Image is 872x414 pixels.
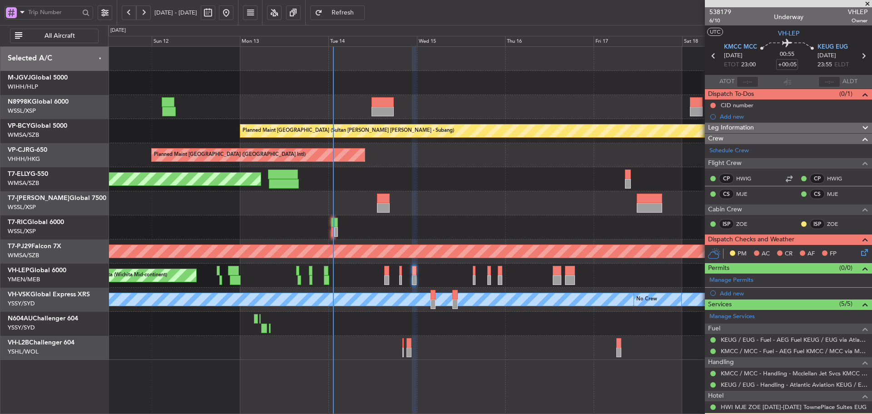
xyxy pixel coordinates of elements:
[708,357,734,368] span: Handling
[8,171,30,177] span: T7-ELLY
[721,347,867,355] a: KMCC / MCC - Fuel - AEG Fuel KMCC / MCC via MJS (EJ Asia Only)
[721,369,867,377] a: KMCC / MCC - Handling - Mcclellan Jet Svcs KMCC / MCC
[737,76,758,87] input: --:--
[839,89,852,99] span: (0/1)
[152,36,240,47] div: Sun 12
[720,289,867,297] div: Add new
[417,36,505,47] div: Wed 15
[8,315,33,322] span: N604AU
[708,299,732,310] span: Services
[8,324,35,332] a: YSSY/SYD
[848,7,867,17] span: VHLEP
[28,5,79,19] input: Trip Number
[8,299,35,308] a: YSSY/SYD
[8,83,38,91] a: WIHH/HLP
[774,12,803,22] div: Underway
[8,131,39,139] a: WMSA/SZB
[8,195,69,201] span: T7-[PERSON_NAME]
[810,219,825,229] div: ISP
[8,99,32,105] span: N8998K
[810,189,825,199] div: CS
[724,60,739,70] span: ETOT
[8,155,40,163] a: VHHH/HKG
[10,29,99,43] button: All Aircraft
[8,75,31,81] span: M-JGVJ
[736,175,757,183] a: HWIG
[682,36,771,47] div: Sat 18
[707,28,723,36] button: UTC
[780,50,794,59] span: 00:55
[721,381,867,389] a: KEUG / EUG - Handling - Atlantic Aviation KEUG / EUG
[721,336,867,344] a: KEUG / EUG - Fuel - AEG Fuel KEUG / EUG via Atlantic ([GEOGRAPHIC_DATA] Only)
[310,5,365,20] button: Refresh
[708,134,723,144] span: Crew
[8,275,40,284] a: YMEN/MEB
[8,243,31,249] span: T7-PJ29
[324,10,362,16] span: Refresh
[736,220,757,228] a: ZOE
[827,175,847,183] a: HWIG
[719,219,734,229] div: ISP
[8,315,78,322] a: N604AUChallenger 604
[721,403,867,411] a: HWI MJE ZOE [DATE]-[DATE] TownePlace Suites EUG
[328,36,417,47] div: Tue 14
[8,227,36,235] a: WSSL/XSP
[709,146,749,155] a: Schedule Crew
[720,113,867,120] div: Add new
[817,51,836,60] span: [DATE]
[8,219,27,225] span: T7-RIC
[8,203,36,211] a: WSSL/XSP
[708,89,754,100] span: Dispatch To-Dos
[8,99,69,105] a: N8998KGlobal 6000
[839,299,852,309] span: (5/5)
[719,189,734,199] div: CS
[110,27,126,35] div: [DATE]
[724,43,757,52] span: KMCC MCC
[721,101,753,109] div: CID number
[8,171,48,177] a: T7-ELLYG-550
[708,391,723,401] span: Hotel
[808,249,815,259] span: AF
[8,123,30,129] span: VP-BCY
[8,348,39,356] a: YSHL/WOL
[8,267,30,274] span: VH-LEP
[736,190,757,198] a: MJE
[827,220,847,228] a: ZOE
[636,293,657,306] div: No Crew
[708,263,729,274] span: Permits
[785,249,793,259] span: CR
[708,158,742,169] span: Flight Crew
[8,179,39,187] a: WMSA/SZB
[24,33,95,39] span: All Aircraft
[827,190,847,198] a: MJE
[8,243,61,249] a: T7-PJ29Falcon 7X
[708,324,720,334] span: Fuel
[240,36,328,47] div: Mon 13
[834,60,849,70] span: ELDT
[778,29,799,38] span: VH-LEP
[810,174,825,184] div: CP
[594,36,682,47] div: Fri 17
[719,77,734,86] span: ATOT
[8,147,30,153] span: VP-CJR
[708,123,754,133] span: Leg Information
[708,205,742,215] span: Cabin Crew
[154,148,306,162] div: Planned Maint [GEOGRAPHIC_DATA] ([GEOGRAPHIC_DATA] Intl)
[724,51,743,60] span: [DATE]
[839,263,852,273] span: (0/0)
[8,75,68,81] a: M-JGVJGlobal 5000
[817,43,848,52] span: KEUG EUG
[830,249,837,259] span: FP
[8,195,106,201] a: T7-[PERSON_NAME]Global 7500
[842,77,857,86] span: ALDT
[709,276,753,285] a: Manage Permits
[8,291,30,298] span: VH-VSK
[154,9,197,17] span: [DATE] - [DATE]
[709,7,731,17] span: 538179
[8,339,74,346] a: VH-L2BChallenger 604
[8,339,29,346] span: VH-L2B
[8,267,66,274] a: VH-LEPGlobal 6000
[709,17,731,25] span: 6/10
[817,60,832,70] span: 23:55
[709,312,755,321] a: Manage Services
